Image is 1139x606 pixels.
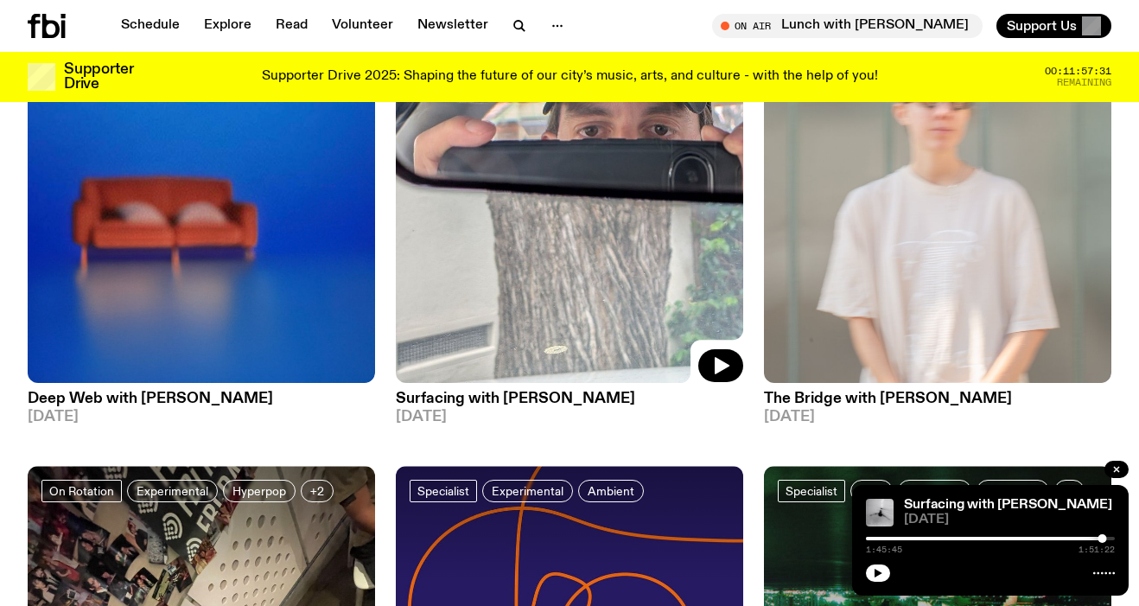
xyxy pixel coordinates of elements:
[41,480,122,502] a: On Rotation
[492,485,563,498] span: Experimental
[410,480,477,502] a: Specialist
[396,383,743,424] a: Surfacing with [PERSON_NAME][DATE]
[898,480,971,502] a: Electronic
[223,480,296,502] a: Hyperpop
[1079,545,1115,554] span: 1:51:22
[194,14,262,38] a: Explore
[778,480,845,502] a: Specialist
[764,392,1111,406] h3: The Bridge with [PERSON_NAME]
[588,485,634,498] span: Ambient
[417,485,469,498] span: Specialist
[28,392,375,406] h3: Deep Web with [PERSON_NAME]
[977,480,1049,502] a: Coldwave
[1054,480,1085,502] button: +1
[712,14,983,38] button: On AirLunch with [PERSON_NAME]
[904,514,1115,526] span: [DATE]
[1045,67,1111,76] span: 00:11:57:31
[49,485,114,498] span: On Rotation
[396,410,743,424] span: [DATE]
[764,383,1111,424] a: The Bridge with [PERSON_NAME][DATE]
[265,14,318,38] a: Read
[301,480,334,502] button: +2
[137,485,208,498] span: Experimental
[578,480,644,502] a: Ambient
[786,485,837,498] span: Specialist
[866,545,902,554] span: 1:45:45
[111,14,190,38] a: Schedule
[127,480,218,502] a: Experimental
[232,485,286,498] span: Hyperpop
[850,480,893,502] a: Jazz
[28,410,375,424] span: [DATE]
[310,485,324,498] span: +2
[1057,78,1111,87] span: Remaining
[1007,18,1077,34] span: Support Us
[482,480,573,502] a: Experimental
[321,14,404,38] a: Volunteer
[262,69,878,85] p: Supporter Drive 2025: Shaping the future of our city’s music, arts, and culture - with the help o...
[996,14,1111,38] button: Support Us
[396,392,743,406] h3: Surfacing with [PERSON_NAME]
[764,410,1111,424] span: [DATE]
[64,62,133,92] h3: Supporter Drive
[904,498,1112,512] a: Surfacing with [PERSON_NAME]
[28,383,375,424] a: Deep Web with [PERSON_NAME][DATE]
[407,14,499,38] a: Newsletter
